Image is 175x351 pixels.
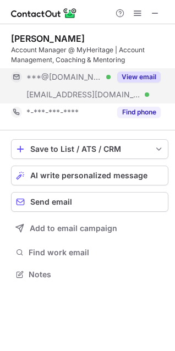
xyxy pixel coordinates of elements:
span: AI write personalized message [30,171,147,180]
button: save-profile-one-click [11,139,168,159]
div: Account Manager @ MyHeritage | Account Management, Coaching & Mentoring [11,45,168,65]
span: Add to email campaign [30,224,117,233]
span: ***@[DOMAIN_NAME] [26,72,102,82]
button: Notes [11,267,168,282]
button: Add to email campaign [11,218,168,238]
span: Find work email [29,248,164,257]
button: Find work email [11,245,168,260]
div: Save to List / ATS / CRM [30,145,149,153]
span: Notes [29,270,164,279]
span: Send email [30,198,72,206]
img: ContactOut v5.3.10 [11,7,77,20]
button: AI write personalized message [11,166,168,185]
span: [EMAIL_ADDRESS][DOMAIN_NAME] [26,90,141,100]
button: Reveal Button [117,107,161,118]
button: Reveal Button [117,72,161,83]
button: Send email [11,192,168,212]
div: [PERSON_NAME] [11,33,85,44]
